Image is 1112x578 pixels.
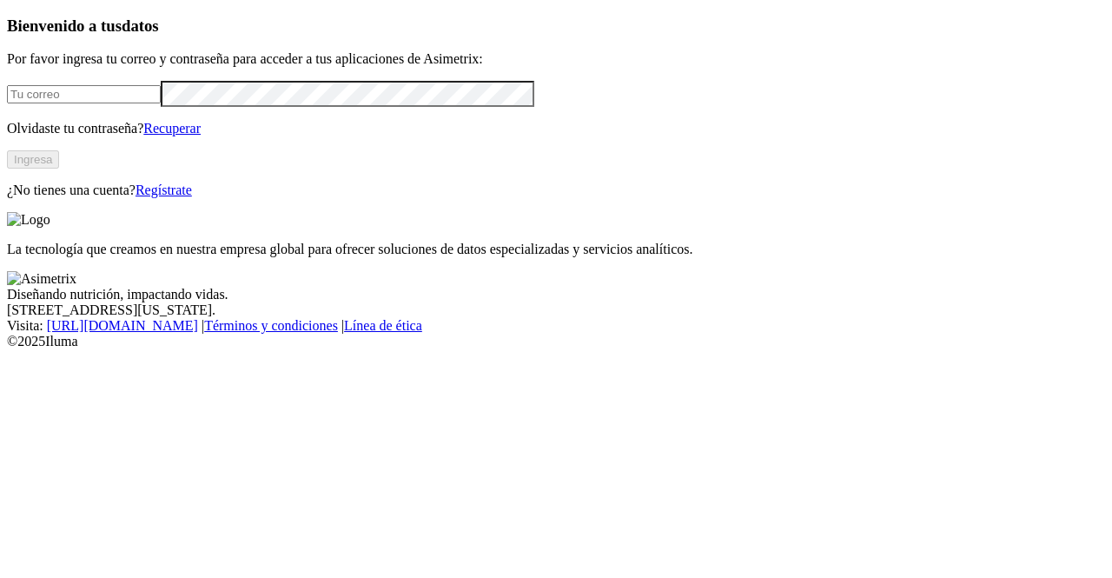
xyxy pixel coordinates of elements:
[7,334,1105,349] div: © 2025 Iluma
[7,287,1105,302] div: Diseñando nutrición, impactando vidas.
[7,271,76,287] img: Asimetrix
[143,121,201,136] a: Recuperar
[7,121,1105,136] p: Olvidaste tu contraseña?
[204,318,338,333] a: Términos y condiciones
[47,318,198,333] a: [URL][DOMAIN_NAME]
[7,318,1105,334] div: Visita : | |
[7,212,50,228] img: Logo
[7,302,1105,318] div: [STREET_ADDRESS][US_STATE].
[7,183,1105,198] p: ¿No tienes una cuenta?
[7,85,161,103] input: Tu correo
[7,51,1105,67] p: Por favor ingresa tu correo y contraseña para acceder a tus aplicaciones de Asimetrix:
[7,17,1105,36] h3: Bienvenido a tus
[7,242,1105,257] p: La tecnología que creamos en nuestra empresa global para ofrecer soluciones de datos especializad...
[7,150,59,169] button: Ingresa
[344,318,422,333] a: Línea de ética
[136,183,192,197] a: Regístrate
[122,17,159,35] span: datos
